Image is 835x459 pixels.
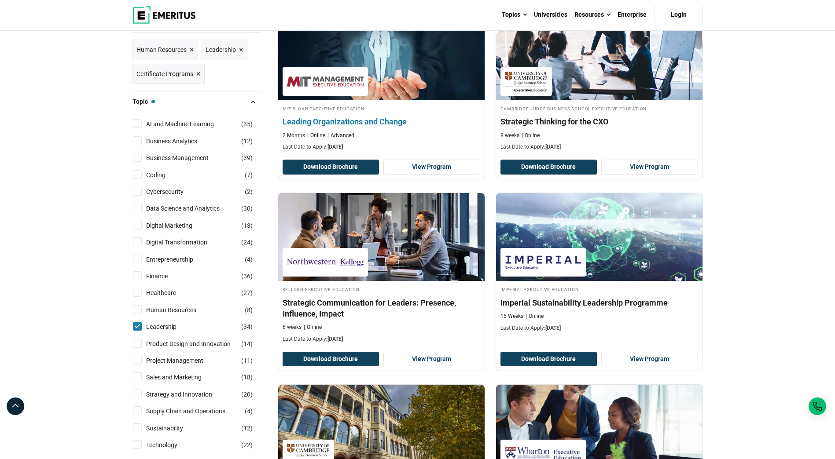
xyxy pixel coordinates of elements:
span: [DATE] [327,336,343,342]
p: 6 weeks [283,324,302,331]
span: ( ) [241,136,253,146]
span: 27 [243,289,250,296]
img: Strategic Communication for Leaders: Presence, Influence, Impact | Online Leadership Course [278,193,485,281]
span: ( ) [245,305,253,315]
button: Topic [132,95,260,108]
p: 8 weeks [500,132,519,139]
a: Certificate Programs × [132,64,205,84]
a: Sustainability [146,423,201,433]
p: Last Date to Apply: [500,143,698,151]
span: [DATE] [545,144,561,150]
p: Online [526,313,544,320]
span: × [190,44,194,56]
img: MIT Sloan Executive Education [287,72,364,91]
p: Last Date to Apply: [500,324,698,332]
span: × [239,44,243,56]
span: ( ) [245,255,253,264]
span: Leadership [206,45,236,55]
span: ( ) [241,204,253,213]
a: Leadership Course by Imperial Executive Education - September 11, 2025 Imperial Executive Educati... [496,193,703,336]
p: Online [522,132,540,139]
span: 30 [243,205,250,212]
a: Data Science and Analytics [146,204,237,213]
a: Leadership [146,322,194,331]
span: × [196,68,201,80]
span: ( ) [241,423,253,433]
a: Healthcare [146,288,194,298]
span: Topic [132,97,155,106]
span: 11 [243,357,250,364]
span: ( ) [245,170,253,180]
span: [DATE] [327,144,343,150]
button: Download Brochure [500,160,597,175]
a: Supply Chain and Operations [146,406,243,416]
span: 20 [243,391,250,398]
span: ( ) [241,390,253,399]
a: Leadership Course by Kellogg Executive Education - September 11, 2025 Kellogg Executive Education... [278,193,485,347]
a: Strategy and Innovation [146,390,230,399]
span: ( ) [241,221,253,230]
span: 22 [243,441,250,448]
a: Technology [146,440,195,450]
h4: Strategic Thinking for the CXO [500,116,698,127]
span: 2 [247,188,250,195]
span: ( ) [241,271,253,281]
img: Imperial Sustainability Leadership Programme | Online Leadership Course [496,193,703,281]
a: Human Resources [146,305,214,315]
span: 34 [243,323,250,330]
span: ( ) [241,372,253,382]
span: 4 [247,256,250,263]
span: ( ) [241,440,253,450]
h4: Imperial Sustainability Leadership Programme [500,297,698,308]
a: Login [655,6,703,24]
h4: MIT Sloan Executive Education [283,105,480,112]
span: ( ) [245,187,253,197]
span: 39 [243,154,250,161]
a: View Program [383,352,480,367]
span: ( ) [241,288,253,298]
h4: Strategic Communication for Leaders: Presence, Influence, Impact [283,297,480,319]
span: 7 [247,171,250,178]
p: 15 Weeks [500,313,523,320]
span: ( ) [241,339,253,349]
span: Human Resources [136,45,187,55]
a: View Program [601,160,698,175]
h4: Leading Organizations and Change [283,116,480,127]
img: Kellogg Executive Education [287,252,364,272]
a: Entrepreneurship [146,255,211,264]
a: AI and Machine Learning [146,119,232,129]
span: ( ) [245,406,253,416]
span: 13 [243,222,250,229]
a: Sales and Marketing [146,372,219,382]
button: Download Brochure [500,352,597,367]
p: 2 Months [283,132,305,139]
p: Last Date to Apply: [283,143,480,151]
a: Project Management [146,356,221,365]
span: 12 [243,425,250,432]
img: Cambridge Judge Business School Executive Education [505,72,548,91]
a: Human Resources × [132,40,198,60]
span: ( ) [241,237,253,247]
h4: Kellogg Executive Education [283,285,480,293]
a: Digital Marketing [146,221,210,230]
a: Finance [146,271,185,281]
span: 35 [243,120,250,127]
a: View Program [383,160,480,175]
span: ( ) [241,119,253,129]
span: 18 [243,374,250,381]
span: 14 [243,340,250,347]
a: Product Design and Innovation [146,339,248,349]
a: Business Management [146,153,226,163]
button: Download Brochure [283,352,379,367]
span: 12 [243,138,250,145]
img: Strategic Thinking for the CXO | Online Leadership Course [496,12,703,100]
span: 4 [247,408,250,415]
span: ( ) [241,153,253,163]
a: Leadership Course by MIT Sloan Executive Education - September 11, 2025 MIT Sloan Executive Educa... [278,12,485,156]
a: Digital Transformation [146,237,225,247]
p: Online [307,132,325,139]
p: Online [304,324,322,331]
a: Business Analytics [146,136,215,146]
span: Certificate Programs [136,69,193,79]
p: Advanced [327,132,354,139]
